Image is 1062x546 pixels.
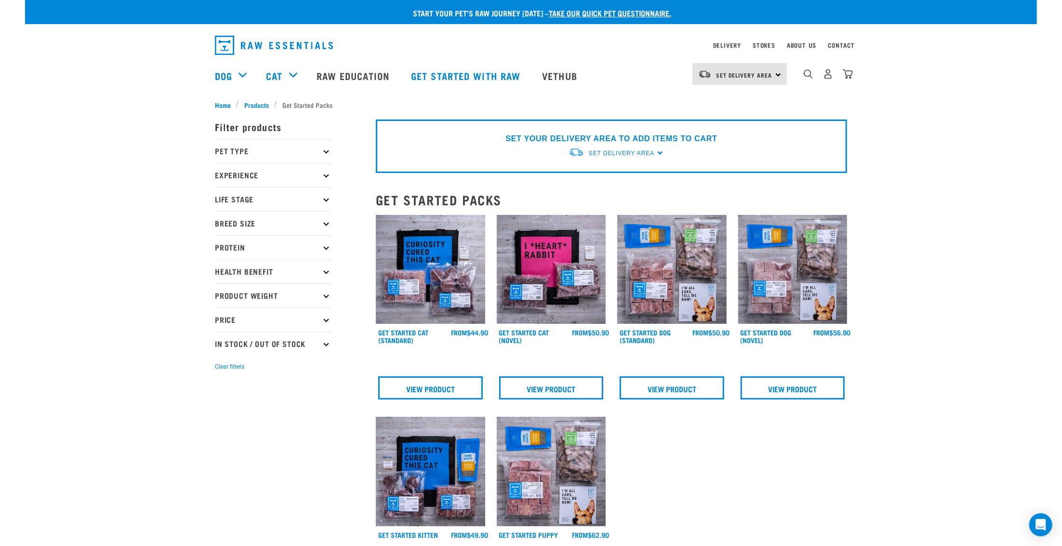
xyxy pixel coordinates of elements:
[215,235,331,259] p: Protein
[569,147,584,158] img: van-moving.png
[215,115,331,139] p: Filter products
[620,376,724,400] a: View Product
[215,283,331,307] p: Product Weight
[713,43,741,47] a: Delivery
[215,36,333,55] img: Raw Essentials Logo
[451,531,489,539] div: $49.90
[499,376,604,400] a: View Product
[693,329,730,336] div: $50.90
[215,307,331,332] p: Price
[376,417,485,526] img: NSP Kitten Update
[451,331,467,334] span: FROM
[589,150,654,157] span: Set Delivery Area
[207,32,855,59] nav: dropdown navigation
[693,331,709,334] span: FROM
[620,331,671,342] a: Get Started Dog (Standard)
[32,7,1044,19] p: Start your pet’s raw journey [DATE] –
[823,69,833,79] img: user.png
[738,215,848,324] img: NSP Dog Novel Update
[804,69,813,79] img: home-icon-1@2x.png
[741,331,792,342] a: Get Started Dog (Novel)
[716,73,772,77] span: Set Delivery Area
[376,215,485,324] img: Assortment Of Raw Essential Products For Cats Including, Blue And Black Tote Bag With "Curiosity ...
[25,56,1037,95] nav: dropdown navigation
[499,533,558,536] a: Get Started Puppy
[378,376,483,400] a: View Product
[215,100,847,110] nav: breadcrumbs
[741,376,845,400] a: View Product
[549,11,671,15] a: take our quick pet questionnaire.
[401,56,532,95] a: Get started with Raw
[617,215,727,324] img: NSP Dog Standard Update
[698,70,711,79] img: van-moving.png
[1029,513,1052,536] div: Open Intercom Messenger
[239,100,274,110] a: Products
[378,533,438,536] a: Get Started Kitten
[843,69,853,79] img: home-icon@2x.png
[499,331,549,342] a: Get Started Cat (Novel)
[572,329,609,336] div: $50.90
[505,133,717,145] p: SET YOUR DELIVERY AREA TO ADD ITEMS TO CART
[215,211,331,235] p: Breed Size
[215,100,231,110] span: Home
[244,100,269,110] span: Products
[813,329,850,336] div: $56.90
[215,362,244,371] button: Clear filters
[307,56,401,95] a: Raw Education
[378,331,428,342] a: Get Started Cat (Standard)
[753,43,775,47] a: Stores
[215,139,331,163] p: Pet Type
[451,329,489,336] div: $44.90
[497,417,606,526] img: NPS Puppy Update
[451,533,467,536] span: FROM
[532,56,589,95] a: Vethub
[215,259,331,283] p: Health Benefit
[215,68,232,83] a: Dog
[215,332,331,356] p: In Stock / Out Of Stock
[813,331,829,334] span: FROM
[572,533,588,536] span: FROM
[215,163,331,187] p: Experience
[266,68,282,83] a: Cat
[572,531,609,539] div: $62.90
[215,187,331,211] p: Life Stage
[572,331,588,334] span: FROM
[497,215,606,324] img: Assortment Of Raw Essential Products For Cats Including, Pink And Black Tote Bag With "I *Heart* ...
[376,192,847,207] h2: Get Started Packs
[787,43,816,47] a: About Us
[215,100,236,110] a: Home
[828,43,855,47] a: Contact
